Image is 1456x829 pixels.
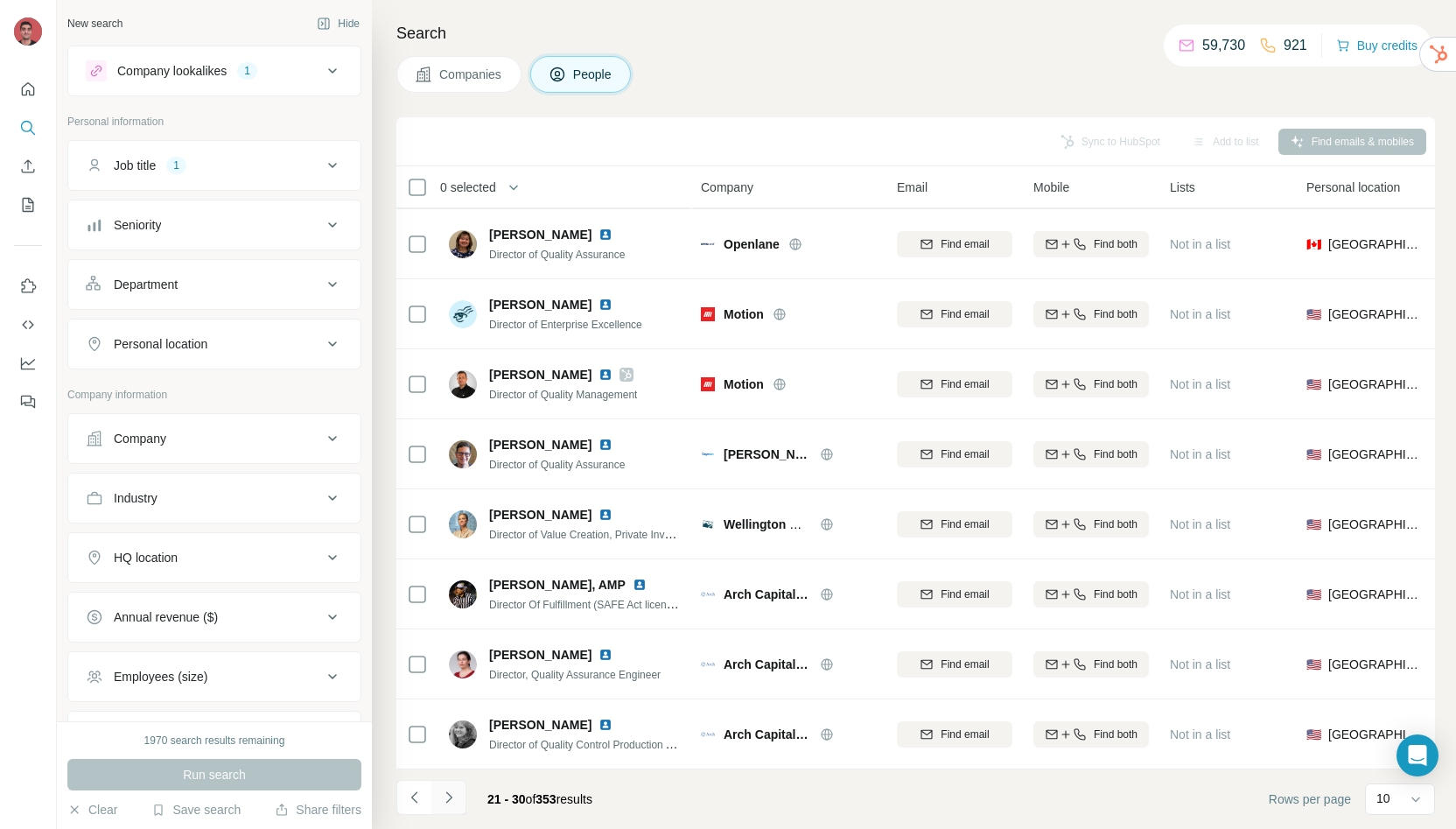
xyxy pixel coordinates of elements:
[701,447,715,461] img: Logo of Daymon Worldwide
[68,263,360,306] button: Department
[1033,581,1149,608] button: Find both
[440,179,496,196] span: 0 selected
[117,62,227,80] div: Company lookalikes
[701,377,715,391] img: Logo of Motion
[1094,657,1137,672] span: Find both
[1306,586,1321,603] span: 🇺🇸
[275,801,361,818] button: Share filters
[1033,651,1149,678] button: Find both
[1306,306,1321,323] span: 🇺🇸
[1170,447,1230,461] span: Not in a list
[449,510,477,538] img: Avatar
[1094,516,1137,532] span: Find both
[114,608,218,626] div: Annual revenue ($)
[114,335,207,353] div: Personal location
[1094,306,1137,322] span: Find both
[897,301,1012,327] button: Find email
[14,151,42,182] button: Enrich CSV
[1033,721,1149,748] button: Find both
[897,231,1012,257] button: Find email
[897,581,1012,608] button: Find email
[724,306,764,323] span: Motion
[1306,516,1321,533] span: 🇺🇸
[1170,307,1230,321] span: Not in a list
[14,189,42,221] button: My lists
[598,508,612,522] img: LinkedIn logo
[487,792,592,806] span: results
[724,235,780,253] span: Openlane
[489,436,591,453] span: [PERSON_NAME]
[489,527,707,541] span: Director of Value Creation, Private Investments
[1094,727,1137,742] span: Find both
[166,158,186,173] div: 1
[68,715,360,757] button: Technologies
[1170,587,1230,601] span: Not in a list
[14,386,42,418] button: Feedback
[68,50,360,92] button: Company lookalikes1
[68,144,360,186] button: Job title1
[14,18,42,46] img: Avatar
[724,586,811,603] span: Arch Capital Group
[598,648,612,662] img: LinkedIn logo
[701,179,753,196] span: Company
[897,371,1012,397] button: Find email
[1170,727,1230,741] span: Not in a list
[68,656,360,698] button: Employees (size)
[941,727,989,742] span: Find email
[724,517,864,531] span: Wellington Management
[14,74,42,105] button: Quick start
[573,66,613,83] span: People
[724,446,811,463] span: [PERSON_NAME] Worldwide
[114,668,207,685] div: Employees (size)
[941,516,989,532] span: Find email
[114,430,166,447] div: Company
[304,11,372,37] button: Hide
[489,459,625,471] span: Director of Quality Assurance
[489,226,591,243] span: [PERSON_NAME]
[489,249,625,261] span: Director of Quality Assurance
[114,276,178,293] div: Department
[1033,231,1149,257] button: Find both
[396,780,431,815] button: Navigate to previous page
[487,792,526,806] span: 21 - 30
[724,376,764,393] span: Motion
[489,597,687,611] span: Director Of Fulfillment (SAFE Act licensed)
[449,370,477,398] img: Avatar
[1170,179,1195,196] span: Lists
[1094,446,1137,462] span: Find both
[1328,516,1422,533] span: [GEOGRAPHIC_DATA]
[633,578,647,592] img: LinkedIn logo
[67,16,122,32] div: New search
[1094,376,1137,392] span: Find both
[1033,179,1069,196] span: Mobile
[449,230,477,258] img: Avatar
[396,21,1435,46] h4: Search
[489,716,591,734] span: [PERSON_NAME]
[1284,35,1307,56] p: 921
[144,733,285,748] div: 1970 search results remaining
[489,576,626,594] span: [PERSON_NAME], AMP
[1306,179,1400,196] span: Personal location
[1094,587,1137,602] span: Find both
[1306,446,1321,463] span: 🇺🇸
[151,801,241,818] button: Save search
[701,237,715,251] img: Logo of Openlane
[68,418,360,460] button: Company
[1328,656,1422,673] span: [GEOGRAPHIC_DATA]
[67,387,361,403] p: Company information
[598,298,612,312] img: LinkedIn logo
[1306,235,1321,253] span: 🇨🇦
[897,441,1012,467] button: Find email
[701,307,715,321] img: Logo of Motion
[489,646,591,664] span: [PERSON_NAME]
[1328,586,1422,603] span: [GEOGRAPHIC_DATA]
[941,236,989,252] span: Find email
[1306,726,1321,743] span: 🇺🇸
[14,309,42,341] button: Use Surfe API
[897,651,1012,678] button: Find email
[114,549,178,566] div: HQ location
[701,727,715,741] img: Logo of Arch Capital Group
[1306,656,1321,673] span: 🇺🇸
[1336,33,1417,58] button: Buy credits
[68,323,360,365] button: Personal location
